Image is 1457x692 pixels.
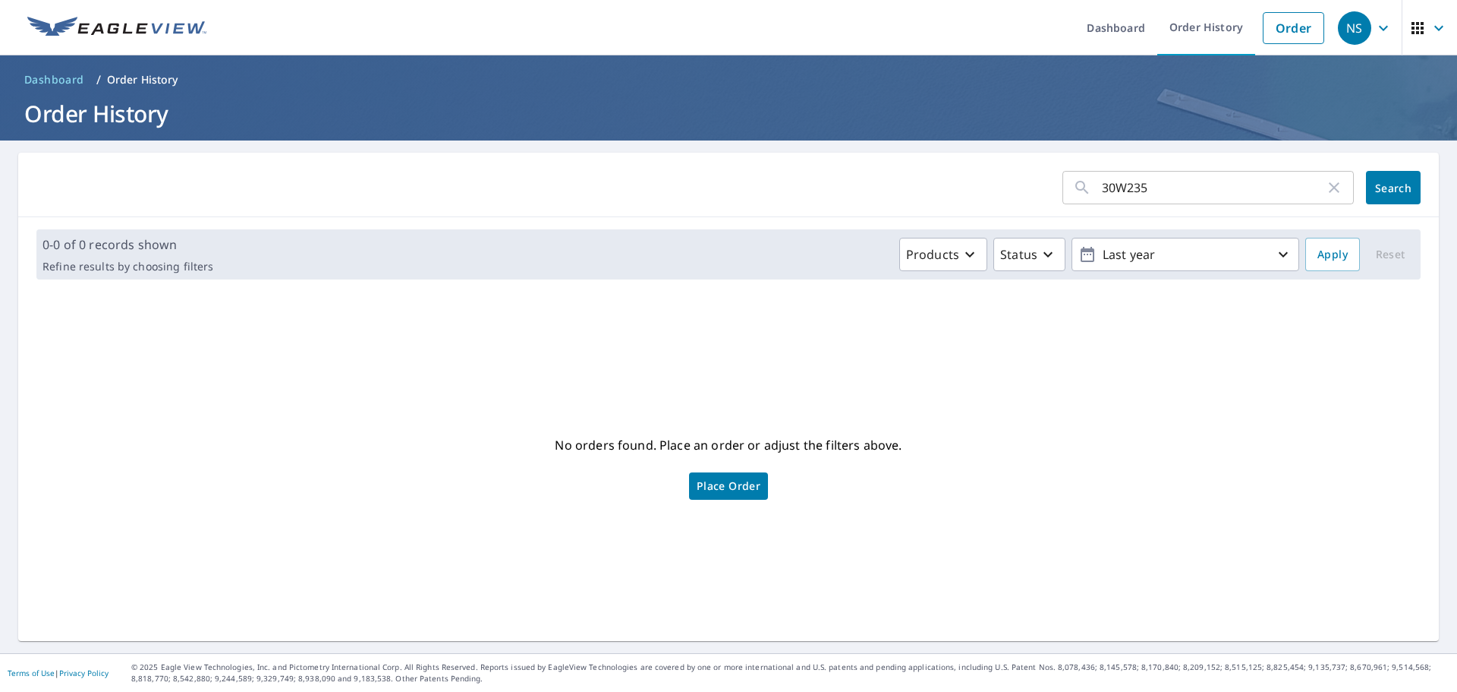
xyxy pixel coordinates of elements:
span: Apply [1317,245,1348,264]
p: Status [1000,245,1037,264]
nav: breadcrumb [18,68,1439,92]
a: Terms of Use [8,668,55,678]
li: / [96,71,101,89]
button: Products [899,238,987,271]
button: Apply [1305,238,1360,271]
span: Dashboard [24,72,84,87]
a: Dashboard [18,68,90,92]
p: 0-0 of 0 records shown [42,235,213,254]
button: Last year [1072,238,1299,271]
p: Products [906,245,959,264]
div: NS [1338,11,1371,45]
input: Address, Report #, Claim ID, etc. [1102,166,1325,209]
h1: Order History [18,98,1439,129]
p: © 2025 Eagle View Technologies, Inc. and Pictometry International Corp. All Rights Reserved. Repo... [131,662,1449,684]
button: Search [1366,171,1421,204]
a: Place Order [689,472,768,500]
button: Status [993,238,1065,271]
p: Last year [1097,242,1274,268]
span: Search [1378,181,1408,195]
span: Place Order [697,482,760,490]
p: Refine results by choosing filters [42,260,213,273]
p: No orders found. Place an order or adjust the filters above. [555,433,902,457]
a: Order [1263,12,1324,44]
a: Privacy Policy [59,668,109,678]
p: Order History [107,72,178,87]
img: EV Logo [27,17,206,39]
p: | [8,668,109,678]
